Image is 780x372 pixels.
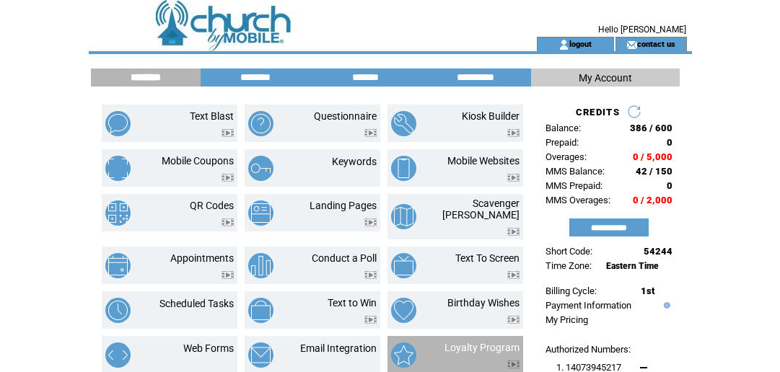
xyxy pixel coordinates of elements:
img: landing-pages.png [248,200,273,226]
a: Scheduled Tasks [159,298,234,309]
img: video.png [364,271,377,279]
span: CREDITS [576,107,620,118]
img: conduct-a-poll.png [248,253,273,278]
span: 54244 [644,246,672,257]
a: Appointments [170,252,234,264]
a: Text to Win [328,297,377,309]
span: 0 [667,180,672,191]
img: contact_us_icon.gif [626,39,637,50]
img: scheduled-tasks.png [105,298,131,323]
img: video.png [507,360,520,368]
a: Keywords [332,156,377,167]
a: QR Codes [190,200,234,211]
span: 0 / 5,000 [633,151,672,162]
img: birthday-wishes.png [391,298,416,323]
a: Birthday Wishes [447,297,520,309]
span: MMS Overages: [545,195,610,205]
a: Questionnaire [314,110,377,122]
a: logout [569,39,592,48]
a: My Pricing [545,314,588,325]
a: Text To Screen [455,252,520,264]
span: 0 / 2,000 [633,195,672,205]
img: text-to-screen.png [391,253,416,278]
span: MMS Balance: [545,166,605,177]
span: 42 / 150 [636,166,672,177]
a: Email Integration [300,342,377,354]
img: account_icon.gif [558,39,569,50]
a: Mobile Coupons [162,155,234,167]
img: video.png [222,174,234,182]
a: Conduct a Poll [312,252,377,264]
a: contact us [637,39,675,48]
a: Landing Pages [310,200,377,211]
img: text-blast.png [105,111,131,136]
img: email-integration.png [248,342,273,368]
img: help.gif [660,302,670,309]
img: scavenger-hunt.png [391,204,416,229]
img: video.png [507,174,520,182]
img: video.png [222,218,234,226]
span: Prepaid: [545,137,579,148]
img: video.png [507,271,520,279]
img: video.png [222,129,234,137]
a: Text Blast [190,110,234,122]
span: 1st [641,285,654,296]
span: Overages: [545,151,587,162]
img: loyalty-program.png [391,342,416,368]
a: Mobile Websites [447,155,520,167]
img: video.png [364,129,377,137]
img: appointments.png [105,253,131,278]
img: kiosk-builder.png [391,111,416,136]
a: Web Forms [183,342,234,354]
img: web-forms.png [105,342,131,368]
img: mobile-websites.png [391,156,416,181]
a: Loyalty Program [444,342,520,353]
img: questionnaire.png [248,111,273,136]
span: Short Code: [545,246,592,257]
span: Hello [PERSON_NAME] [598,25,686,35]
a: Payment Information [545,300,631,311]
span: Eastern Time [606,261,659,271]
span: Billing Cycle: [545,285,597,296]
img: keywords.png [248,156,273,181]
span: My Account [579,72,632,84]
span: MMS Prepaid: [545,180,602,191]
img: qr-codes.png [105,200,131,226]
a: Scavenger [PERSON_NAME] [442,198,520,221]
span: 386 / 600 [630,123,672,133]
img: video.png [364,218,377,226]
span: 0 [667,137,672,148]
span: Balance: [545,123,581,133]
img: mobile-coupons.png [105,156,131,181]
img: video.png [507,129,520,137]
span: Authorized Numbers: [545,344,631,355]
img: text-to-win.png [248,298,273,323]
a: Kiosk Builder [462,110,520,122]
img: video.png [507,228,520,236]
img: video.png [507,316,520,324]
img: video.png [222,271,234,279]
img: video.png [364,316,377,324]
span: Time Zone: [545,260,592,271]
